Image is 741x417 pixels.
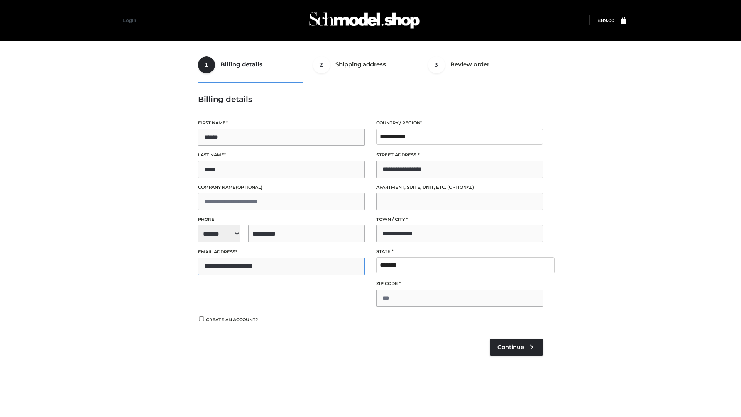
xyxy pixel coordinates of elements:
img: Schmodel Admin 964 [306,5,422,36]
a: Continue [490,339,543,356]
a: £89.00 [598,17,614,23]
label: Last name [198,151,365,159]
span: Create an account? [206,317,258,322]
label: Street address [376,151,543,159]
a: Login [123,17,136,23]
label: Apartment, suite, unit, etc. [376,184,543,191]
label: Email address [198,248,365,256]
label: Phone [198,216,365,223]
input: Create an account? [198,316,205,321]
bdi: 89.00 [598,17,614,23]
label: Company name [198,184,365,191]
label: Country / Region [376,119,543,127]
span: Continue [497,344,524,351]
span: £ [598,17,601,23]
label: ZIP Code [376,280,543,287]
span: (optional) [236,185,262,190]
label: Town / City [376,216,543,223]
span: (optional) [447,185,474,190]
label: State [376,248,543,255]
label: First name [198,119,365,127]
h3: Billing details [198,95,543,104]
